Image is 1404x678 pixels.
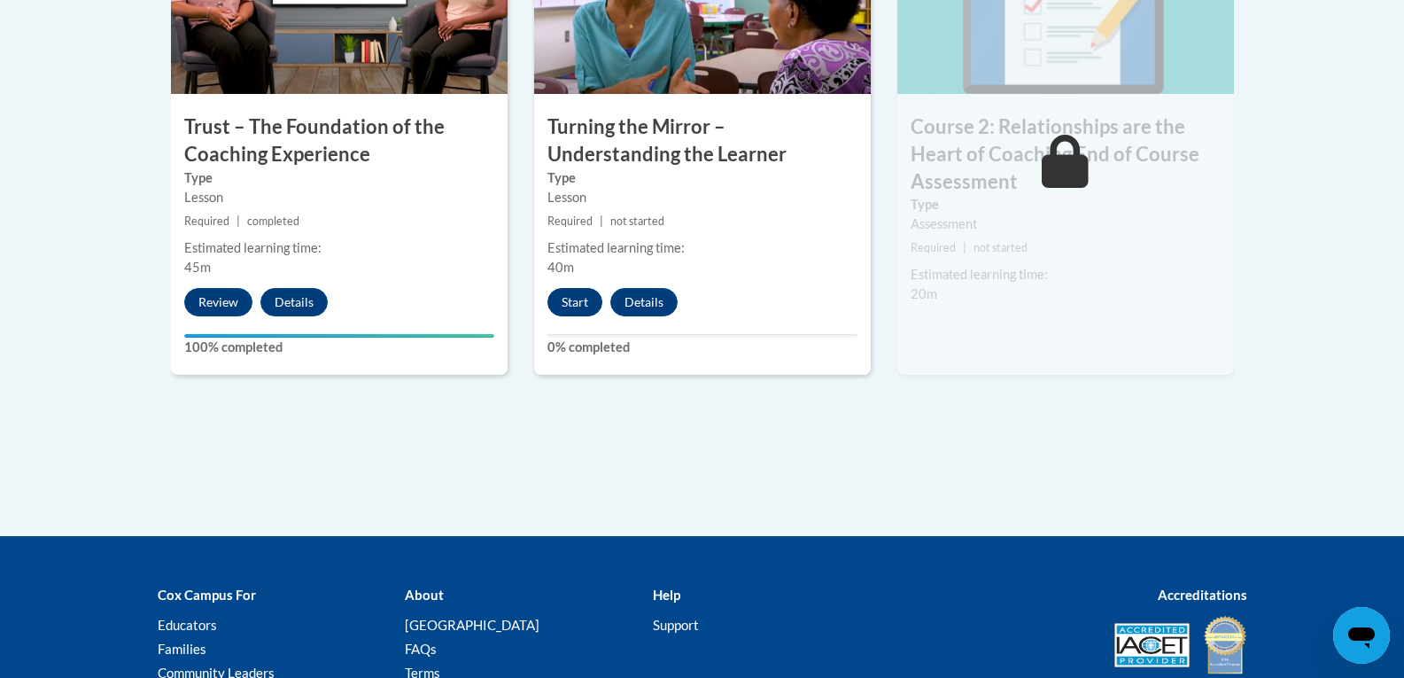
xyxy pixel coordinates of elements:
[911,195,1221,214] label: Type
[911,241,956,254] span: Required
[184,260,211,275] span: 45m
[534,113,871,168] h3: Turning the Mirror – Understanding the Learner
[158,617,217,633] a: Educators
[184,168,494,188] label: Type
[405,617,539,633] a: [GEOGRAPHIC_DATA]
[547,288,602,316] button: Start
[184,338,494,357] label: 100% completed
[184,288,252,316] button: Review
[911,214,1221,234] div: Assessment
[171,113,508,168] h3: Trust – The Foundation of the Coaching Experience
[1158,587,1247,603] b: Accreditations
[184,238,494,258] div: Estimated learning time:
[973,241,1028,254] span: not started
[1203,614,1247,676] img: IDA® Accredited
[963,241,966,254] span: |
[1333,607,1390,664] iframe: Button to launch messaging window
[547,188,857,207] div: Lesson
[547,214,593,228] span: Required
[600,214,603,228] span: |
[1114,623,1190,667] img: Accredited IACET® Provider
[184,334,494,338] div: Your progress
[247,214,299,228] span: completed
[897,113,1234,195] h3: Course 2: Relationships are the Heart of Coaching End of Course Assessment
[547,168,857,188] label: Type
[547,338,857,357] label: 0% completed
[184,214,229,228] span: Required
[653,617,699,633] a: Support
[158,587,256,603] b: Cox Campus For
[911,286,937,301] span: 20m
[237,214,240,228] span: |
[547,260,574,275] span: 40m
[260,288,328,316] button: Details
[610,288,678,316] button: Details
[653,587,680,603] b: Help
[547,238,857,258] div: Estimated learning time:
[184,188,494,207] div: Lesson
[405,587,444,603] b: About
[405,641,437,657] a: FAQs
[158,641,206,657] a: Families
[911,265,1221,284] div: Estimated learning time:
[610,214,664,228] span: not started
